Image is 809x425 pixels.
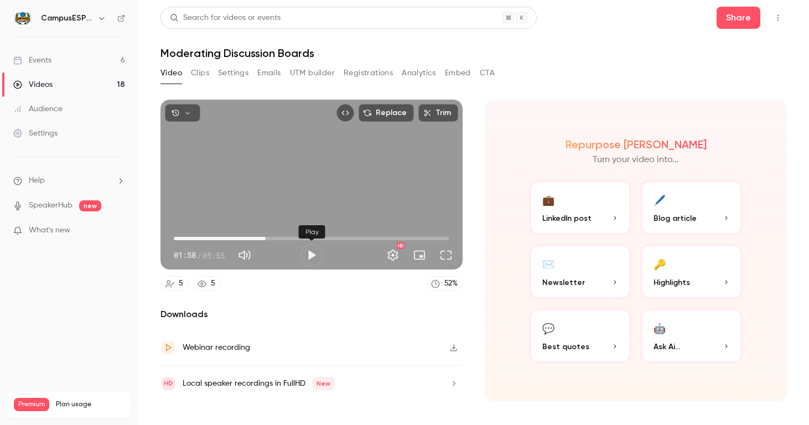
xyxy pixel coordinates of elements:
button: Turn on miniplayer [408,244,431,266]
div: Settings [13,128,58,139]
span: new [79,200,101,211]
button: 💼LinkedIn post [529,180,631,235]
span: 01:58 [174,250,196,261]
span: / [197,250,201,261]
div: 52 % [444,278,458,289]
div: Play [299,225,325,239]
h1: Moderating Discussion Boards [160,46,787,60]
div: 5 [179,278,183,289]
span: Premium [14,398,49,411]
span: Highlights [654,277,690,288]
span: Newsletter [542,277,585,288]
span: Best quotes [542,341,589,353]
button: Emails [257,64,281,82]
button: Trim [418,104,458,122]
button: Analytics [402,64,436,82]
img: CampusESP Academy [14,9,32,27]
button: Mute [234,244,256,266]
a: 5 [160,276,188,291]
a: 52% [426,276,463,291]
button: ✉️Newsletter [529,244,631,299]
button: Embed video [336,104,354,122]
div: 🤖 [654,319,666,336]
button: Registrations [344,64,393,82]
button: Full screen [435,244,457,266]
div: 💬 [542,319,554,336]
a: 5 [193,276,220,291]
div: Webinar recording [183,341,250,354]
button: 🔑Highlights [640,244,743,299]
li: help-dropdown-opener [13,175,125,186]
span: Help [29,175,45,186]
div: HD [397,242,404,249]
button: 🤖Ask Ai... [640,308,743,364]
div: Search for videos or events [170,12,281,24]
div: 🔑 [654,255,666,272]
a: SpeakerHub [29,200,72,211]
p: Turn your video into... [593,153,679,167]
span: 05:55 [203,250,225,261]
div: 5 [211,278,215,289]
h6: CampusESP Academy [41,13,93,24]
button: UTM builder [290,64,335,82]
span: What's new [29,225,70,236]
div: 💼 [542,191,554,208]
button: Share [717,7,760,29]
button: Embed [445,64,471,82]
button: Settings [218,64,248,82]
button: Clips [191,64,209,82]
iframe: Noticeable Trigger [112,226,125,236]
h2: Repurpose [PERSON_NAME] [566,138,707,151]
button: Play [300,244,323,266]
span: Plan usage [56,400,125,409]
button: 🖊️Blog article [640,180,743,235]
span: New [312,377,335,390]
button: Replace [359,104,414,122]
span: Blog article [654,212,697,224]
button: Settings [382,244,404,266]
div: Local speaker recordings in FullHD [183,377,335,390]
button: CTA [480,64,495,82]
div: Videos [13,79,53,90]
div: 🖊️ [654,191,666,208]
span: LinkedIn post [542,212,592,224]
div: ✉️ [542,255,554,272]
div: Events [13,55,51,66]
div: Audience [13,103,63,115]
button: Top Bar Actions [769,9,787,27]
span: Ask Ai... [654,341,680,353]
button: Video [160,64,182,82]
button: 💬Best quotes [529,308,631,364]
h2: Downloads [160,308,463,321]
div: 01:58 [174,250,225,261]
